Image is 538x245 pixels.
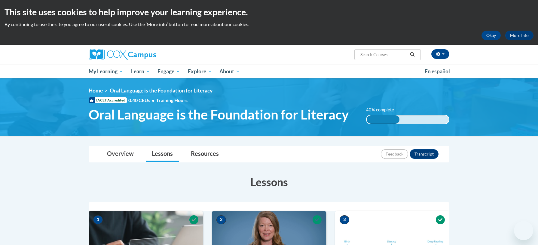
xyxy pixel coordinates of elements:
span: 0.40 CEUs [128,97,156,104]
span: IACET Accredited [89,97,127,103]
span: Oral Language is the Foundation for Literacy [89,107,349,122]
a: Resources [185,146,225,162]
span: En español [425,68,450,74]
label: 40% complete [366,107,401,113]
input: Search Courses [360,51,408,58]
a: My Learning [85,65,127,78]
span: 1 [93,215,103,224]
span: Engage [157,68,180,75]
span: 3 [340,215,349,224]
div: Main menu [80,65,458,78]
img: Cox Campus [89,49,156,60]
a: Lessons [146,146,179,162]
a: En español [421,65,454,78]
span: 2 [216,215,226,224]
span: My Learning [89,68,123,75]
button: Feedback [381,149,408,159]
a: About [216,65,244,78]
a: Cox Campus [89,49,203,60]
a: Overview [101,146,140,162]
a: Explore [184,65,216,78]
iframe: Button to launch messaging window [514,221,533,240]
h3: Lessons [89,174,449,189]
span: Training Hours [156,97,188,103]
a: Home [89,87,103,94]
p: By continuing to use the site you agree to our use of cookies. Use the ‘More info’ button to read... [5,21,533,28]
button: Search [408,51,417,58]
div: 40% complete [367,115,399,124]
span: Oral Language is the Foundation for Literacy [110,87,212,94]
button: Account Settings [431,49,449,59]
button: Okay [481,31,501,40]
a: More Info [505,31,533,40]
h2: This site uses cookies to help improve your learning experience. [5,6,533,18]
a: Learn [127,65,154,78]
a: Engage [154,65,184,78]
span: Learn [131,68,150,75]
button: Transcript [410,149,439,159]
span: • [152,97,154,103]
span: Explore [188,68,212,75]
span: About [219,68,240,75]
